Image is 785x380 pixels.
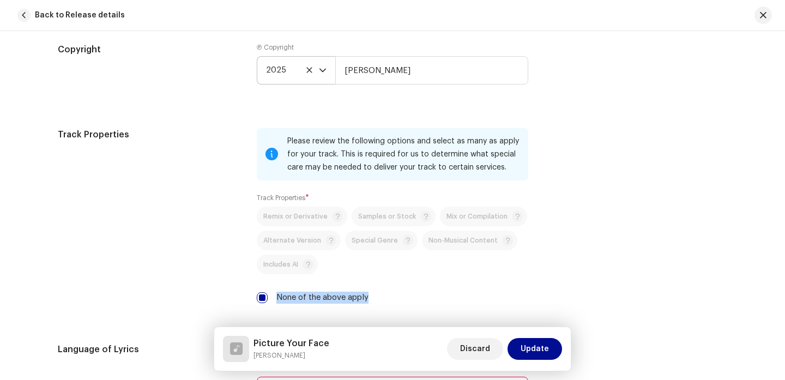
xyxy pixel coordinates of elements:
div: Please review the following options and select as many as apply for your track. This is required ... [287,135,520,174]
label: Track Properties [257,194,309,202]
h5: Picture Your Face [253,337,329,350]
button: Update [508,338,562,360]
input: e.g. Label LLC [335,56,528,85]
label: None of the above apply [276,292,369,304]
label: Ⓟ Copyright [257,43,294,52]
div: dropdown trigger [319,57,327,84]
small: Picture Your Face [253,350,329,361]
span: Update [521,338,549,360]
h5: Track Properties [58,128,239,141]
h5: Copyright [58,43,239,56]
h5: Language of Lyrics [58,343,239,356]
span: Discard [460,338,490,360]
span: 2025 [266,57,319,84]
button: Discard [447,338,503,360]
